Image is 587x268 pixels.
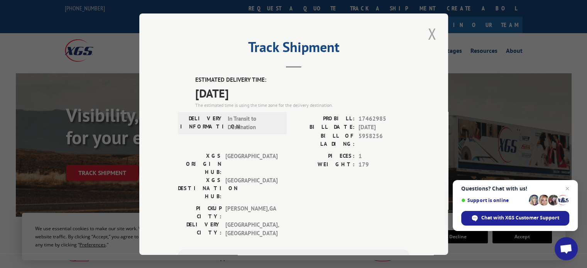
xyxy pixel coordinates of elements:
span: Chat with XGS Customer Support [461,211,569,226]
span: [GEOGRAPHIC_DATA] [225,152,277,176]
span: 1 [359,152,409,160]
label: XGS DESTINATION HUB: [178,176,222,200]
span: Chat with XGS Customer Support [481,214,559,221]
label: PICKUP CITY: [178,204,222,220]
span: [DATE] [359,123,409,132]
a: Open chat [555,237,578,260]
span: [PERSON_NAME] , GA [225,204,277,220]
span: In Transit to Destination [228,114,280,131]
span: Questions? Chat with us! [461,185,569,192]
label: BILL DATE: [294,123,355,132]
span: 5958256 [359,131,409,148]
label: XGS ORIGIN HUB: [178,152,222,176]
label: WEIGHT: [294,160,355,169]
label: BILL OF LADING: [294,131,355,148]
span: 17462985 [359,114,409,123]
label: DELIVERY INFORMATION: [180,114,224,131]
span: [GEOGRAPHIC_DATA] [225,176,277,200]
span: [DATE] [195,84,409,101]
div: The estimated time is using the time zone for the delivery destination. [195,101,409,108]
span: 179 [359,160,409,169]
button: Close modal [425,23,438,44]
label: ESTIMATED DELIVERY TIME: [195,76,409,84]
span: [GEOGRAPHIC_DATA] , [GEOGRAPHIC_DATA] [225,220,277,238]
h2: Track Shipment [178,42,409,56]
label: PROBILL: [294,114,355,123]
label: DELIVERY CITY: [178,220,222,238]
span: Support is online [461,197,526,203]
label: PIECES: [294,152,355,160]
